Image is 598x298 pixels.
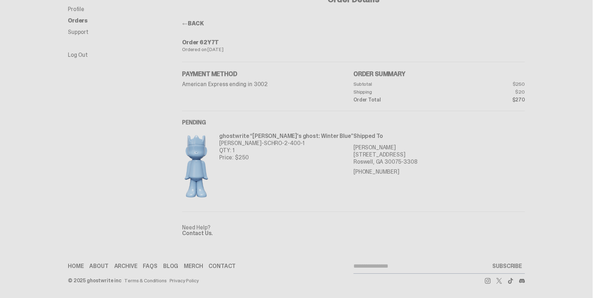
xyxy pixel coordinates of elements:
[182,71,353,77] h5: Payment Method
[353,81,439,86] dt: Subtotal
[353,168,525,175] p: [PHONE_NUMBER]
[353,133,525,140] p: Shipped To
[68,51,88,59] a: Log Out
[68,278,121,283] div: © 2025 ghostwrite inc
[68,28,89,36] a: Support
[182,229,213,237] a: Contact Us.
[184,263,203,269] a: Merch
[182,212,525,236] div: Need Help?
[182,120,525,125] h6: Pending
[68,263,84,269] a: Home
[114,263,137,269] a: Archive
[89,263,108,269] a: About
[439,89,525,94] dd: $20
[68,5,84,13] a: Profile
[489,259,525,273] button: SUBSCRIBE
[219,147,353,154] p: QTY: 1
[182,47,525,52] div: Ordered on [DATE]
[353,97,439,102] dt: Order Total
[182,40,525,45] div: Order 62Y7T
[143,263,157,269] a: FAQs
[124,278,166,283] a: Terms & Conditions
[68,17,88,24] a: Orders
[170,278,199,283] a: Privacy Policy
[208,263,236,269] a: Contact
[439,97,525,102] dd: $270
[439,81,525,86] dd: $250
[353,89,439,94] dt: Shipping
[219,154,353,161] p: Price: $250
[163,263,178,269] a: Blog
[353,151,525,158] p: [STREET_ADDRESS]
[219,140,353,147] p: [PERSON_NAME]-SCHRO-2-400-1
[182,20,203,27] a: BACK
[353,158,525,165] p: Roswell, GA 30075-3308
[219,133,353,140] p: ghostwrite “[PERSON_NAME]'s ghost: Winter Blue”
[353,144,525,151] p: [PERSON_NAME]
[182,81,353,87] p: American Express ending in 3002
[353,71,525,77] h5: Order Summary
